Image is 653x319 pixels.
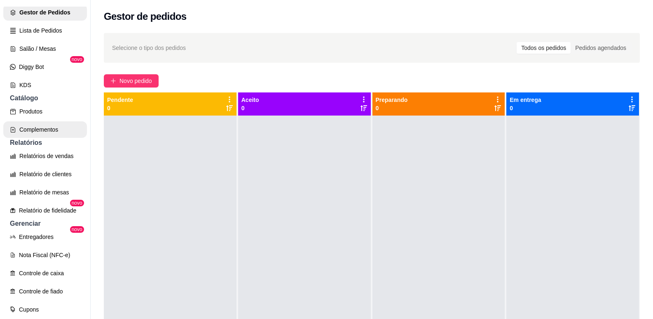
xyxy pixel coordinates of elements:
[3,4,87,21] a: Gestor de Pedidos
[3,202,87,219] a: Relatório de fidelidade
[3,301,87,318] a: Cupons
[3,166,87,182] a: Relatório de clientes
[110,78,116,84] span: plus
[107,96,133,104] p: Pendente
[376,104,408,112] p: 0
[107,104,133,112] p: 0
[3,103,87,120] a: Produtos
[69,225,85,234] span: novo
[3,229,87,245] a: Entregadores
[571,42,631,54] div: Pedidos agendados
[112,43,186,52] span: Selecione o tipo dos pedidos
[510,96,541,104] p: Em entrega
[510,104,541,112] p: 0
[3,121,87,138] a: Complementos
[241,96,259,104] p: Aceito
[3,22,87,39] a: Lista de Pedidos
[3,184,87,201] a: Relatório de mesas
[3,219,87,229] h2: Gerenciar
[3,77,87,93] a: KDS
[241,104,259,112] p: 0
[69,55,85,64] span: novo
[3,283,87,300] a: Controle de fiado
[3,93,87,103] h2: Catálogo
[3,138,87,148] h2: Relatórios
[3,59,87,75] a: Diggy Bot
[3,247,87,263] a: Nota Fiscal (NFC-e)
[517,42,571,54] div: Todos os pedidos
[119,76,152,85] span: Novo pedido
[104,10,187,23] h2: Gestor de pedidos
[376,96,408,104] p: Preparando
[69,199,85,207] span: novo
[3,148,87,164] a: Relatórios de vendas
[104,74,159,87] button: Novo pedido
[3,40,87,57] a: Salão / Mesas
[3,265,87,281] a: Controle de caixa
